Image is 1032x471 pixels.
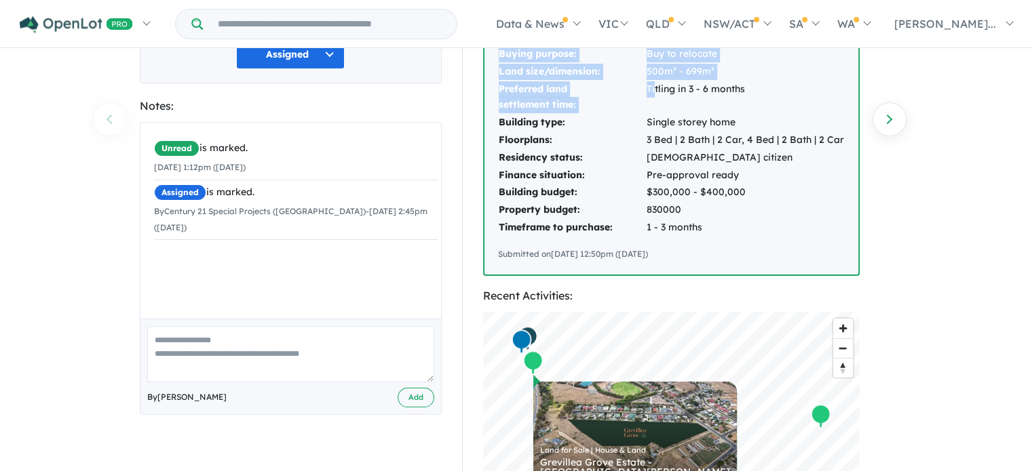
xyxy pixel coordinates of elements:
td: 500m² - 699m² [646,63,845,81]
img: Openlot PRO Logo White [20,16,133,33]
td: Buy to relocate [646,45,845,63]
span: Assigned [154,184,206,201]
button: Zoom in [833,319,853,338]
div: Notes: [140,97,442,115]
td: Titling in 3 - 6 months [646,81,845,115]
td: Buying purpose: [498,45,646,63]
small: [DATE] 1:12pm ([DATE]) [154,162,246,172]
span: Unread [154,140,199,157]
td: Finance situation: [498,167,646,184]
span: By [PERSON_NAME] [147,390,227,404]
td: Residency status: [498,149,646,167]
div: Map marker [522,350,543,375]
td: Single storey home [646,114,845,131]
div: is marked. [154,184,438,201]
span: [PERSON_NAME]... [894,17,996,30]
td: Land size/dimension: [498,63,646,81]
td: $300,000 - $400,000 [646,184,845,201]
td: Building budget: [498,184,646,201]
span: Zoom out [833,339,853,358]
div: Map marker [810,403,830,428]
div: Map marker [511,329,531,354]
div: is marked. [154,140,438,157]
td: 830000 [646,201,845,219]
td: Pre-approval ready [646,167,845,184]
span: Reset bearing to north [833,359,853,377]
small: By Century 21 Special Projects ([GEOGRAPHIC_DATA]) - [DATE] 2:45pm ([DATE]) [154,206,427,232]
td: [DEMOGRAPHIC_DATA] citizen [646,149,845,167]
td: Preferred land settlement time: [498,81,646,115]
div: Map marker [517,325,537,350]
td: 3 Bed | 2 Bath | 2 Car, 4 Bed | 2 Bath | 2 Car [646,131,845,149]
td: Timeframe to purchase: [498,219,646,237]
td: Building type: [498,114,646,131]
button: Reset bearing to north [833,358,853,377]
input: Try estate name, suburb, builder or developer [206,9,454,39]
button: Zoom out [833,338,853,358]
td: Property budget: [498,201,646,219]
button: Add [398,388,434,407]
td: 1 - 3 months [646,219,845,237]
div: Recent Activities: [483,287,860,305]
div: Submitted on [DATE] 12:50pm ([DATE]) [498,247,845,261]
div: Land for Sale | House & Land [540,447,730,454]
button: Assigned [236,40,345,69]
td: Floorplans: [498,131,646,149]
